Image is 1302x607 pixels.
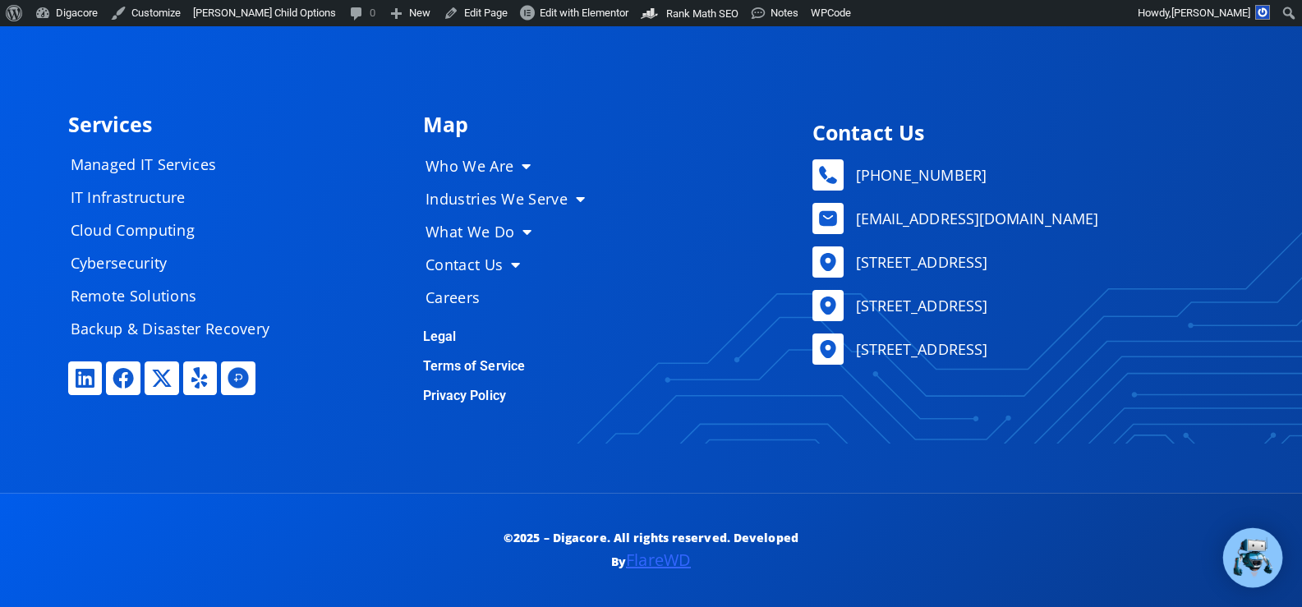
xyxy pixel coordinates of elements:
[540,7,628,19] span: Edit with Elementor
[54,246,301,279] a: Cybersecurity
[68,114,407,135] h4: Services
[852,337,988,361] span: [STREET_ADDRESS]
[423,114,789,135] h4: Map
[626,549,691,571] a: FlareWD
[812,159,1226,191] a: [PHONE_NUMBER]
[423,329,457,344] a: Legal
[409,182,614,215] a: Industries We Serve
[54,279,301,312] a: Remote Solutions
[666,7,738,20] span: Rank Math SEO
[852,163,987,187] span: [PHONE_NUMBER]
[812,333,1226,365] a: [STREET_ADDRESS]
[409,281,614,314] a: Careers
[812,290,1226,321] a: [STREET_ADDRESS]
[409,248,614,281] a: Contact Us
[54,214,301,246] a: Cloud Computing
[852,206,1099,231] span: [EMAIL_ADDRESS][DOMAIN_NAME]
[54,181,301,214] a: IT Infrastructure
[812,203,1226,234] a: [EMAIL_ADDRESS][DOMAIN_NAME]
[409,149,614,182] a: Who We Are
[1171,7,1250,19] span: [PERSON_NAME]
[423,358,526,374] a: Terms of Service
[409,215,614,248] a: What We Do
[812,246,1226,278] a: [STREET_ADDRESS]
[812,122,1226,143] h4: Contact Us
[852,293,988,318] span: [STREET_ADDRESS]
[467,527,835,574] p: ©2025 – Digacore. All rights reserved. Developed By
[409,149,614,314] nav: Menu
[54,148,301,345] nav: Menu
[852,250,988,274] span: [STREET_ADDRESS]
[54,148,301,181] a: Managed IT Services
[423,388,506,403] a: Privacy Policy
[54,312,301,345] a: Backup & Disaster Recovery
